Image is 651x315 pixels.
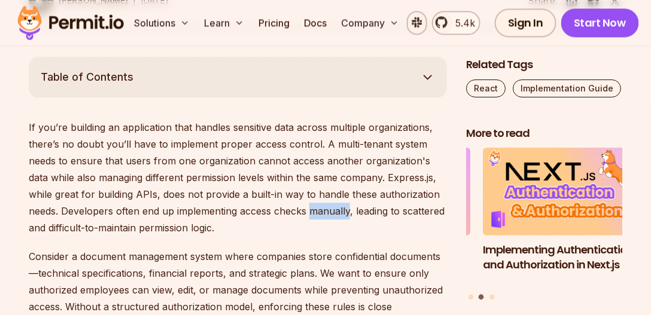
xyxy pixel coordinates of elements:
[314,243,470,273] h3: Implementing Multi-Tenant RBAC in Nuxt.js
[299,11,331,35] a: Docs
[336,11,404,35] button: Company
[469,295,473,299] button: Go to slide 1
[449,16,476,30] span: 5.4k
[129,11,194,35] button: Solutions
[314,148,470,288] li: 1 of 3
[483,243,639,273] h3: Implementing Authentication and Authorization in Next.js
[12,2,129,43] img: Permit logo
[489,295,494,299] button: Go to slide 3
[41,69,133,85] span: Table of Contents
[466,79,506,97] a: React
[466,148,622,302] div: Posts
[29,57,447,97] button: Table of Contents
[466,57,622,72] h2: Related Tags
[432,11,480,35] a: 5.4k
[483,148,639,288] li: 2 of 3
[561,8,640,37] a: Start Now
[495,8,556,37] a: Sign In
[314,148,470,288] a: Implementing Multi-Tenant RBAC in Nuxt.jsImplementing Multi-Tenant RBAC in Nuxt.js
[483,148,639,236] img: Implementing Authentication and Authorization in Next.js
[479,295,484,300] button: Go to slide 2
[466,126,622,141] h2: More to read
[254,11,294,35] a: Pricing
[513,79,621,97] a: Implementation Guide
[29,119,447,236] p: If you’re building an application that handles sensitive data across multiple organizations, ther...
[199,11,249,35] button: Learn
